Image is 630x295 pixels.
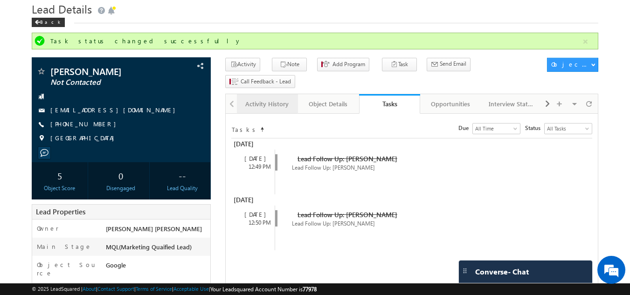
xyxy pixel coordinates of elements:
span: Send Email [440,60,466,68]
span: Sort Timeline [260,123,264,132]
span: Lead Follow Up: [PERSON_NAME] [298,210,397,219]
a: Acceptable Use [173,286,209,292]
a: Opportunities [420,94,481,114]
div: [DATE] [231,138,274,150]
span: Call Feedback - Lead [241,77,291,86]
button: Add Program [317,58,369,71]
span: Add Program [332,60,365,69]
div: Interview Status [489,98,534,110]
span: [PERSON_NAME] [PERSON_NAME] [106,225,202,233]
div: MQL(Marketing Quaified Lead) [104,242,211,255]
div: Chat with us now [48,49,157,61]
a: Object Details [298,94,359,114]
span: © 2025 LeadSquared | | | | | [32,285,317,294]
div: Disengaged [95,184,147,192]
div: 12:49 PM [236,163,275,171]
div: Minimize live chat window [153,5,175,27]
span: Lead Details [32,1,92,16]
span: Lead Properties [36,207,85,216]
span: Lead Follow Up: [PERSON_NAME] [292,220,375,227]
div: 5 [34,167,86,184]
div: -- [156,167,208,184]
span: Converse - Chat [475,268,529,276]
em: Start Chat [127,229,169,241]
div: [DATE] [231,194,274,206]
div: Lead Quality [156,184,208,192]
button: Task [382,58,417,71]
div: Tasks [366,99,413,108]
span: Lead Follow Up: [PERSON_NAME] [292,164,375,171]
div: Back [32,18,65,27]
label: Owner [37,224,59,233]
span: Lead Follow Up: [PERSON_NAME] [298,154,397,163]
span: Your Leadsquared Account Number is [210,286,317,293]
span: [GEOGRAPHIC_DATA] [50,134,119,143]
span: 77978 [303,286,317,293]
div: [DATE] [236,154,275,163]
a: Interview Status [481,94,542,114]
button: Send Email [427,58,471,71]
span: Not Contacted [50,78,161,87]
span: [PHONE_NUMBER] [50,120,121,129]
img: carter-drag [461,267,469,274]
label: Object Source [37,261,97,277]
div: 12:50 PM [236,219,275,227]
label: Main Stage [37,242,92,251]
a: Terms of Service [136,286,172,292]
span: Due [458,124,472,132]
a: Contact Support [97,286,134,292]
a: All Time [472,123,520,134]
div: Activity History [244,98,290,110]
span: All Tasks [545,124,589,133]
a: Activity History [237,94,298,114]
div: Task status changed successfully [50,37,582,45]
a: All Tasks [544,123,592,134]
span: [PERSON_NAME] [50,67,161,76]
a: Tasks [359,94,420,114]
button: Activity [225,58,260,71]
textarea: Type your message and hit 'Enter' [12,86,170,221]
span: All Time [473,124,518,133]
div: Object Actions [551,60,591,69]
div: Google [104,261,211,274]
div: [DATE] [236,210,275,219]
button: Object Actions [547,58,598,72]
div: Opportunities [428,98,473,110]
button: Call Feedback - Lead [225,75,295,89]
div: Object Score [34,184,86,192]
div: Object Details [305,98,351,110]
a: Back [32,17,69,25]
span: Status [525,124,544,132]
a: About [83,286,96,292]
button: Note [272,58,307,71]
img: d_60004797649_company_0_60004797649 [16,49,39,61]
a: [EMAIL_ADDRESS][DOMAIN_NAME] [50,106,180,114]
td: Tasks [231,123,259,134]
div: 0 [95,167,147,184]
